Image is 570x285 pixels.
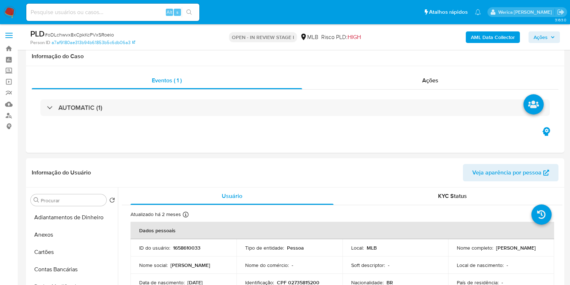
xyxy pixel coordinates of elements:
[139,262,168,268] p: Nome social :
[321,33,361,41] span: Risco PLD:
[438,192,467,200] span: KYC Status
[28,243,118,261] button: Cartões
[471,31,515,43] b: AML Data Collector
[300,33,318,41] div: MLB
[245,245,284,251] p: Tipo de entidade :
[45,31,114,38] span: # oDLchwvx8xCpkKcPVxSRoeio
[167,9,172,16] span: Alt
[173,245,200,251] p: 1658610033
[388,262,389,268] p: -
[52,39,135,46] a: a7af9180ae313b94b61853b5c6db06a3
[351,262,385,268] p: Soft descriptor :
[30,39,50,46] b: Person ID
[557,8,565,16] a: Sair
[58,104,102,112] h3: AUTOMATIC (1)
[422,76,438,85] span: Ações
[139,245,170,251] p: ID do usuário :
[463,164,558,181] button: Veja aparência por pessoa
[28,226,118,243] button: Anexos
[32,169,91,176] h1: Informação do Usuário
[34,197,39,203] button: Procurar
[182,7,196,17] button: search-icon
[367,245,377,251] p: MLB
[30,28,45,39] b: PLD
[176,9,178,16] span: s
[496,245,536,251] p: [PERSON_NAME]
[429,8,468,16] span: Atalhos rápidos
[348,33,361,41] span: HIGH
[171,262,210,268] p: [PERSON_NAME]
[28,209,118,226] button: Adiantamentos de Dinheiro
[41,197,103,204] input: Procurar
[40,99,550,116] div: AUTOMATIC (1)
[457,262,504,268] p: Local de nascimento :
[26,8,199,17] input: Pesquise usuários ou casos...
[287,245,304,251] p: Pessoa
[351,245,364,251] p: Local :
[131,222,554,239] th: Dados pessoais
[457,245,493,251] p: Nome completo :
[152,76,182,85] span: Eventos ( 1 )
[475,9,481,15] a: Notificações
[498,9,554,16] p: werica.jgaldencio@mercadolivre.com
[222,192,242,200] span: Usuário
[292,262,293,268] p: -
[466,31,520,43] button: AML Data Collector
[131,211,181,218] p: Atualizado há 2 meses
[534,31,548,43] span: Ações
[229,32,297,42] p: OPEN - IN REVIEW STAGE I
[109,197,115,205] button: Retornar ao pedido padrão
[28,261,118,278] button: Contas Bancárias
[529,31,560,43] button: Ações
[507,262,508,268] p: -
[245,262,289,268] p: Nome do comércio :
[32,53,558,60] h1: Informação do Caso
[472,164,542,181] span: Veja aparência por pessoa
